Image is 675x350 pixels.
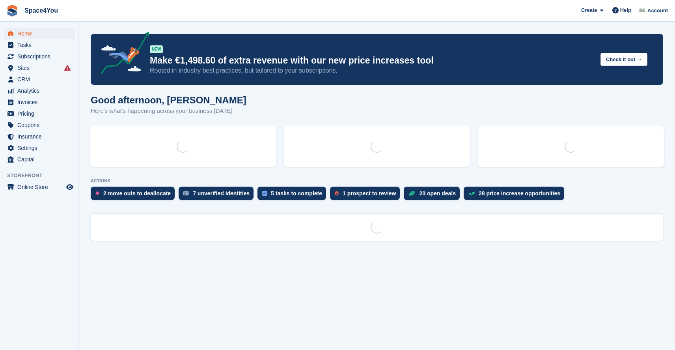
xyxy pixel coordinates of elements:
a: menu [4,108,75,119]
a: 20 open deals [404,187,464,204]
span: Account [647,7,668,15]
a: menu [4,85,75,96]
a: menu [4,131,75,142]
span: Storefront [7,172,78,180]
span: Online Store [17,182,65,193]
a: menu [4,28,75,39]
h1: Good afternoon, [PERSON_NAME] [91,95,246,105]
span: Home [17,28,65,39]
img: price-adjustments-announcement-icon-8257ccfd72463d97f412b2fc003d46551f7dbcb40ab6d574587a9cd5c0d94... [94,32,149,77]
div: 20 open deals [419,190,456,197]
a: Preview store [65,182,75,192]
div: 28 price increase opportunities [479,190,560,197]
a: 2 move outs to deallocate [91,187,179,204]
span: Tasks [17,39,65,51]
div: 1 prospect to review [343,190,396,197]
button: Check it out → [600,53,647,66]
img: deal-1b604bf984904fb50ccaf53a9ad4b4a5d6e5aea283cecdc64d6e3604feb123c2.svg [408,191,415,196]
div: 2 move outs to deallocate [103,190,171,197]
span: Capital [17,154,65,165]
a: Space4You [21,4,61,17]
a: 28 price increase opportunities [464,187,568,204]
a: menu [4,97,75,108]
p: ACTIONS [91,178,663,183]
img: move_outs_to_deallocate_icon-f764333ba52eb49d3ac5e1228854f67142a1ed5810a6f6cc68b1a99e826820c5.svg [95,191,99,196]
span: Settings [17,142,65,153]
img: task-75834270c22a3079a89374b754ae025e5fb1db73e45f91037f5363f120a921f8.svg [262,191,267,196]
span: Sites [17,62,65,73]
a: menu [4,154,75,165]
a: menu [4,182,75,193]
a: menu [4,120,75,131]
p: Rooted in industry best practices, but tailored to your subscriptions. [150,66,594,75]
a: 7 unverified identities [179,187,257,204]
a: menu [4,51,75,62]
img: stora-icon-8386f47178a22dfd0bd8f6a31ec36ba5ce8667c1dd55bd0f319d3a0aa187defe.svg [6,5,18,17]
img: Finn-Kristof Kausch [638,6,646,14]
span: Create [581,6,597,14]
div: 7 unverified identities [193,190,250,197]
a: 1 prospect to review [330,187,404,204]
span: Help [620,6,631,14]
span: CRM [17,74,65,85]
a: menu [4,142,75,153]
span: Pricing [17,108,65,119]
i: Smart entry sync failures have occurred [64,65,71,71]
img: verify_identity-adf6edd0f0f0b5bbfe63781bf79b02c33cf7c696d77639b501bdc392416b5a36.svg [183,191,189,196]
a: 5 tasks to complete [257,187,330,204]
a: menu [4,62,75,73]
img: price_increase_opportunities-93ffe204e8149a01c8c9dc8f82e8f89637d9d84a8eef4429ea346261dce0b2c0.svg [468,192,475,195]
span: Subscriptions [17,51,65,62]
span: Coupons [17,120,65,131]
p: Here's what's happening across your business [DATE] [91,107,246,116]
a: menu [4,74,75,85]
p: Make €1,498.60 of extra revenue with our new price increases tool [150,55,594,66]
span: Analytics [17,85,65,96]
div: 5 tasks to complete [271,190,322,197]
a: menu [4,39,75,51]
span: Insurance [17,131,65,142]
span: Invoices [17,97,65,108]
div: NEW [150,45,163,53]
img: prospect-51fa495bee0391a8d652442698ab0144808aea92771e9ea1ae160a38d050c398.svg [335,191,339,196]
